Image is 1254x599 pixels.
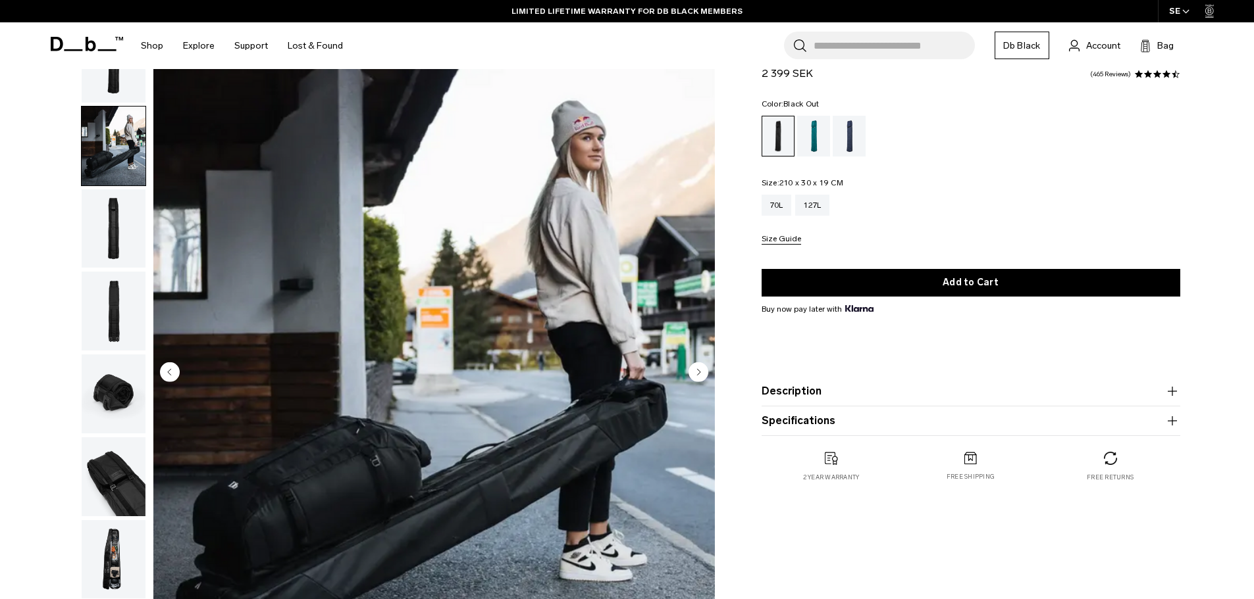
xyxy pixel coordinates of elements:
a: 70L [762,195,792,216]
p: 2 year warranty [803,473,860,482]
nav: Main Navigation [131,22,353,69]
a: 127L [795,195,829,216]
span: Buy now pay later with [762,303,874,315]
legend: Size: [762,179,843,187]
button: Bag [1140,37,1174,53]
a: Blue Hour [833,116,866,156]
img: Snow Roller 70L Black Out [82,107,145,185]
button: Size Guide [762,235,801,245]
a: Support [234,22,268,69]
a: Black Out [762,116,795,156]
a: Account [1069,37,1120,53]
img: Snow Roller 70L Black Out [82,272,145,350]
div: v 4.0.25 [37,21,65,32]
button: Snow Roller 70L Black Out [81,437,146,517]
button: Add to Cart [762,269,1180,297]
button: Previous slide [160,362,180,384]
a: Db Black [995,32,1049,59]
p: Free shipping [947,472,995,481]
a: Midnight Teal [797,116,830,156]
span: 210 x 30 x 19 CM [779,178,843,187]
a: Explore [183,22,215,69]
button: Specifications [762,413,1180,429]
legend: Color: [762,100,820,108]
span: Account [1086,39,1120,53]
a: Shop [141,22,163,69]
button: Snow Roller 70L Black Out [81,271,146,351]
button: Snow Roller 70L Black Out [81,189,146,269]
img: Snow Roller 70L Black Out [82,520,145,599]
img: Snow Roller 70L Black Out [82,189,145,268]
a: Lost & Found [288,22,343,69]
button: Snow Roller 70L Black Out [81,354,146,434]
span: Black Out [783,99,819,108]
p: Free returns [1087,473,1134,482]
div: Keywords by Traffic [145,80,222,89]
img: Snow Roller 70L Black Out [82,437,145,516]
img: {"height" => 20, "alt" => "Klarna"} [845,305,874,312]
span: Bag [1157,39,1174,53]
div: Domain: [DOMAIN_NAME] [34,34,145,45]
img: website_grey.svg [21,34,32,45]
button: Next slide [689,362,708,384]
span: 2 399 SEK [762,67,813,80]
button: Description [762,383,1180,399]
div: Domain Overview [50,80,118,89]
img: Snow Roller 70L Black Out [82,354,145,433]
button: Snow Roller 70L Black Out [81,106,146,186]
a: LIMITED LIFETIME WARRANTY FOR DB BLACK MEMBERS [511,5,743,17]
img: tab_domain_overview_orange.svg [36,79,46,89]
img: logo_orange.svg [21,21,32,32]
a: 465 reviews [1090,71,1131,78]
img: tab_keywords_by_traffic_grey.svg [131,79,142,89]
